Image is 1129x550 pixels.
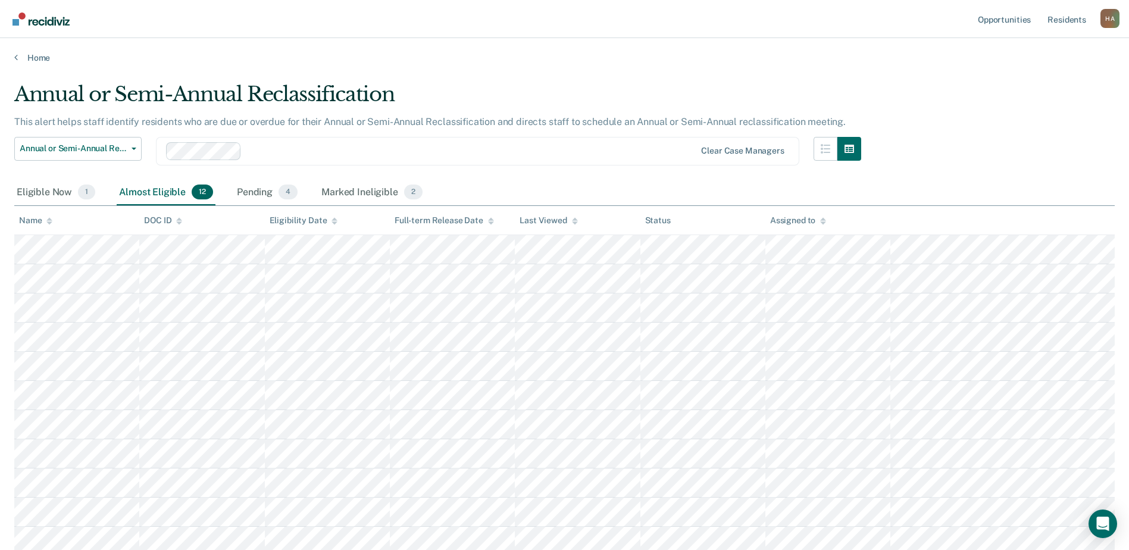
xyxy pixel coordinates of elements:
span: 12 [192,185,213,200]
div: Status [645,215,671,226]
div: Last Viewed [520,215,577,226]
div: Marked Ineligible2 [319,180,425,206]
div: Assigned to [770,215,826,226]
div: Open Intercom Messenger [1089,510,1117,538]
img: Recidiviz [12,12,70,26]
div: Annual or Semi-Annual Reclassification [14,82,861,116]
button: Annual or Semi-Annual Reclassification [14,137,142,161]
span: 1 [78,185,95,200]
div: Name [19,215,52,226]
div: Eligible Now1 [14,180,98,206]
div: H A [1100,9,1119,28]
span: 4 [279,185,298,200]
div: Eligibility Date [270,215,338,226]
div: DOC ID [144,215,182,226]
a: Home [14,52,1115,63]
div: Almost Eligible12 [117,180,215,206]
span: Annual or Semi-Annual Reclassification [20,143,127,154]
div: Full-term Release Date [395,215,494,226]
div: Pending4 [234,180,300,206]
div: Clear case managers [701,146,784,156]
span: 2 [404,185,423,200]
p: This alert helps staff identify residents who are due or overdue for their Annual or Semi-Annual ... [14,116,846,127]
button: Profile dropdown button [1100,9,1119,28]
